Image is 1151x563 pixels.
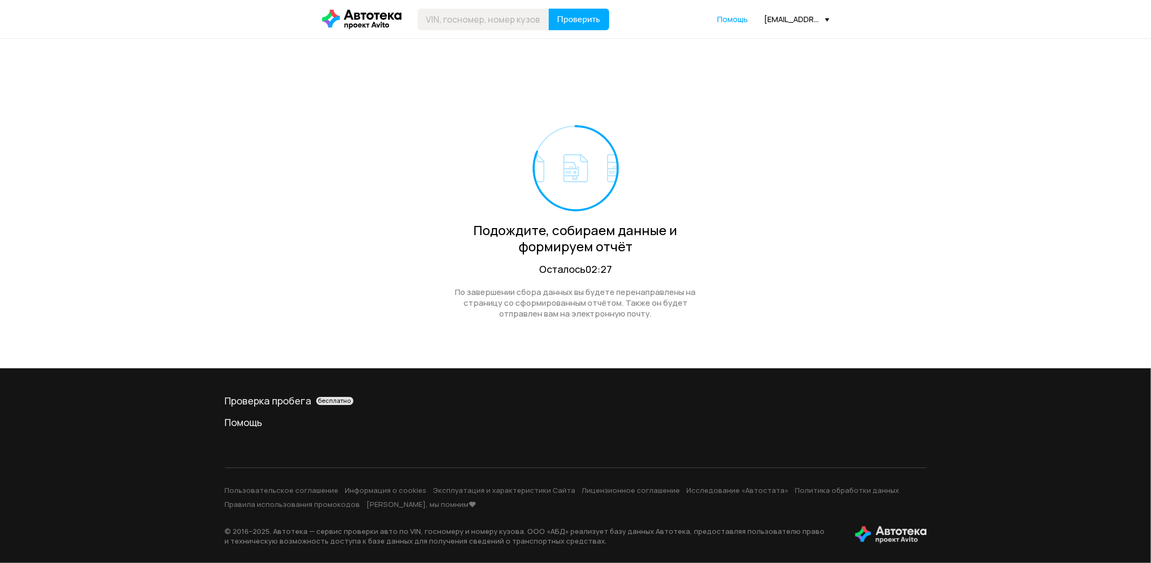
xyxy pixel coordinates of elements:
div: По завершении сбора данных вы будете перенаправлены на страницу со сформированным отчётом. Также ... [444,287,708,319]
span: бесплатно [318,397,351,404]
input: VIN, госномер, номер кузова [418,9,549,30]
a: Информация о cookies [345,485,427,495]
button: Проверить [549,9,609,30]
a: Эксплуатация и характеристики Сайта [433,485,576,495]
div: Проверка пробега [225,394,927,407]
p: © 2016– 2025 . Автотека — сервис проверки авто по VIN, госномеру и номеру кузова. ООО «АБД» реали... [225,526,838,546]
a: Политика обработки данных [795,485,900,495]
a: Лицензионное соглашение [582,485,680,495]
a: Помощь [225,416,927,429]
img: tWS6KzJlK1XUpy65r7uaHVIs4JI6Dha8Nraz9T2hA03BhoCc4MtbvZCxBLwJIh+mQSIAkLBJpqMoKVdP8sONaFJLCz6I0+pu7... [855,526,927,544]
span: Помощь [718,14,748,24]
a: Помощь [718,14,748,25]
a: Пользовательское соглашение [225,485,339,495]
a: Правила использования промокодов [225,499,360,509]
a: Исследование «Автостата» [687,485,789,495]
span: Проверить [557,15,601,24]
a: Проверка пробегабесплатно [225,394,927,407]
a: [PERSON_NAME], мы помним [367,499,476,509]
div: [EMAIL_ADDRESS][DOMAIN_NAME] [765,14,829,24]
div: Подождите, собираем данные и формируем отчёт [444,222,708,255]
div: Осталось 02:27 [444,263,708,276]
